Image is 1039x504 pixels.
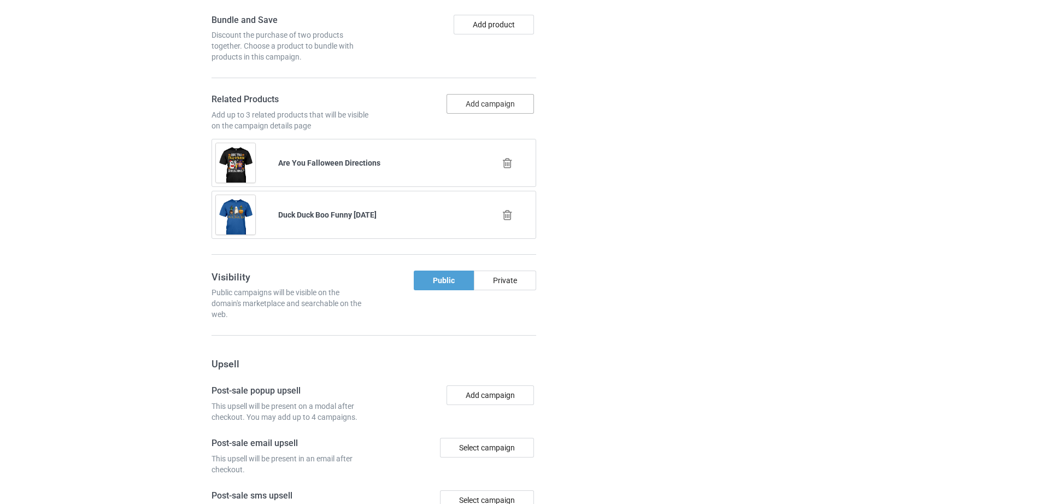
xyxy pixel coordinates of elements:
div: Discount the purchase of two products together. Choose a product to bundle with products in this ... [212,30,370,62]
h4: Related Products [212,94,370,106]
button: Add product [454,15,534,34]
div: Select campaign [440,438,534,458]
div: This upsell will be present in an email after checkout. [212,453,370,475]
b: Are You Falloween Directions [278,159,380,167]
h4: Bundle and Save [212,15,370,26]
div: Public [414,271,474,290]
h3: Upsell [212,358,536,370]
b: Duck Duck Boo Funny [DATE] [278,210,377,219]
div: Private [474,271,536,290]
button: Add campaign [447,385,534,405]
h4: Post-sale sms upsell [212,490,370,502]
h3: Visibility [212,271,370,283]
button: Add campaign [447,94,534,114]
div: Public campaigns will be visible on the domain's marketplace and searchable on the web. [212,287,370,320]
div: This upsell will be present on a modal after checkout. You may add up to 4 campaigns. [212,401,370,423]
h4: Post-sale popup upsell [212,385,370,397]
h4: Post-sale email upsell [212,438,370,449]
div: Add up to 3 related products that will be visible on the campaign details page [212,109,370,131]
